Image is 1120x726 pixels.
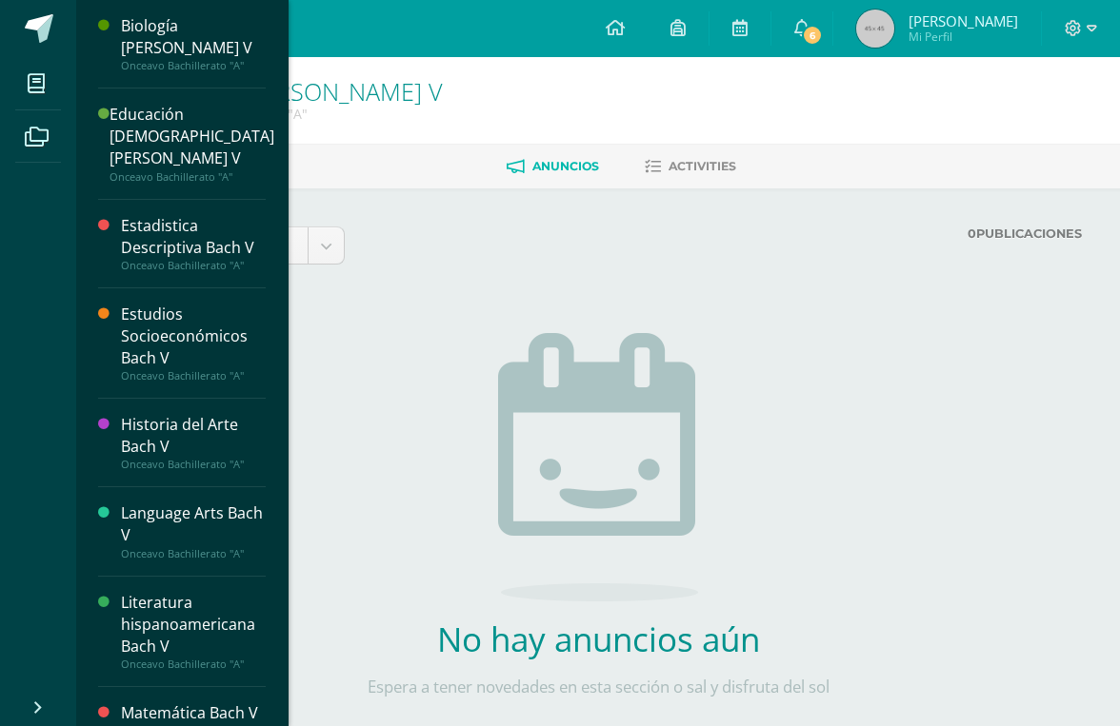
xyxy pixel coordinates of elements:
[669,159,736,173] span: Activities
[149,78,443,105] h1: Biología Bach V
[110,104,274,169] div: Educación [DEMOGRAPHIC_DATA][PERSON_NAME] V
[121,702,266,724] div: Matemática Bach V
[645,151,736,182] a: Activities
[121,304,266,383] a: Estudios Socioeconómicos Bach VOnceavo Bachillerato "A"
[121,369,266,383] div: Onceavo Bachillerato "A"
[121,547,266,560] div: Onceavo Bachillerato "A"
[121,458,266,471] div: Onceavo Bachillerato "A"
[121,15,266,72] a: Biología [PERSON_NAME] VOnceavo Bachillerato "A"
[149,105,443,123] div: Onceavo Bachillerato 'A'
[802,25,823,46] span: 6
[532,159,599,173] span: Anuncios
[121,502,266,546] div: Language Arts Bach V
[909,11,1018,30] span: [PERSON_NAME]
[968,226,976,241] strong: 0
[121,304,266,369] div: Estudios Socioeconómicos Bach V
[121,215,266,272] a: Estadistica Descriptiva Bach VOnceavo Bachillerato "A"
[507,151,599,182] a: Anuncios
[121,592,266,671] a: Literatura hispanoamericana Bach VOnceavo Bachillerato "A"
[498,333,698,601] img: no_activities.png
[856,10,894,48] img: 45x45
[110,104,274,183] a: Educación [DEMOGRAPHIC_DATA][PERSON_NAME] VOnceavo Bachillerato "A"
[121,215,266,259] div: Estadistica Descriptiva Bach V
[121,502,266,559] a: Language Arts Bach VOnceavo Bachillerato "A"
[121,592,266,657] div: Literatura hispanoamericana Bach V
[149,75,443,108] a: Biología [PERSON_NAME] V
[121,657,266,671] div: Onceavo Bachillerato "A"
[121,414,266,458] div: Historia del Arte Bach V
[110,170,274,184] div: Onceavo Bachillerato "A"
[121,259,266,272] div: Onceavo Bachillerato "A"
[317,617,879,661] h2: No hay anuncios aún
[121,59,266,72] div: Onceavo Bachillerato "A"
[121,15,266,59] div: Biología [PERSON_NAME] V
[121,414,266,471] a: Historia del Arte Bach VOnceavo Bachillerato "A"
[524,226,1082,241] label: Publicaciones
[317,677,879,697] p: Espera a tener novedades en esta sección o sal y disfruta del sol
[909,29,1018,45] span: Mi Perfil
